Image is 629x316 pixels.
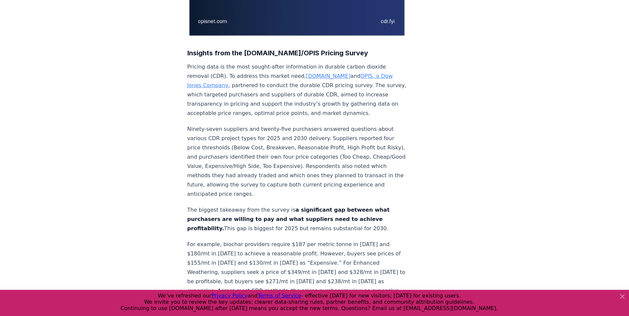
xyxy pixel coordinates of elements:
p: For example, biochar providers require $187 per metric tonne in [DATE] and $180/mt in [DATE] to a... [187,240,407,305]
p: Pricing data is the most sought-after information in durable carbon dioxide removal (CDR). To add... [187,62,407,118]
strong: a significant gap between what purchasers are willing to pay and what suppliers need to achieve p... [187,207,390,232]
a: [DOMAIN_NAME] [306,73,350,79]
p: The biggest takeaway from the survey is This gap is biggest for 2025 but remains substantial for ... [187,205,407,233]
p: Ninety-seven suppliers and twenty-five purchasers answered questions about various CDR project ty... [187,125,407,199]
strong: Insights from the [DOMAIN_NAME]/OPIS Pricing Survey [187,49,368,57]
